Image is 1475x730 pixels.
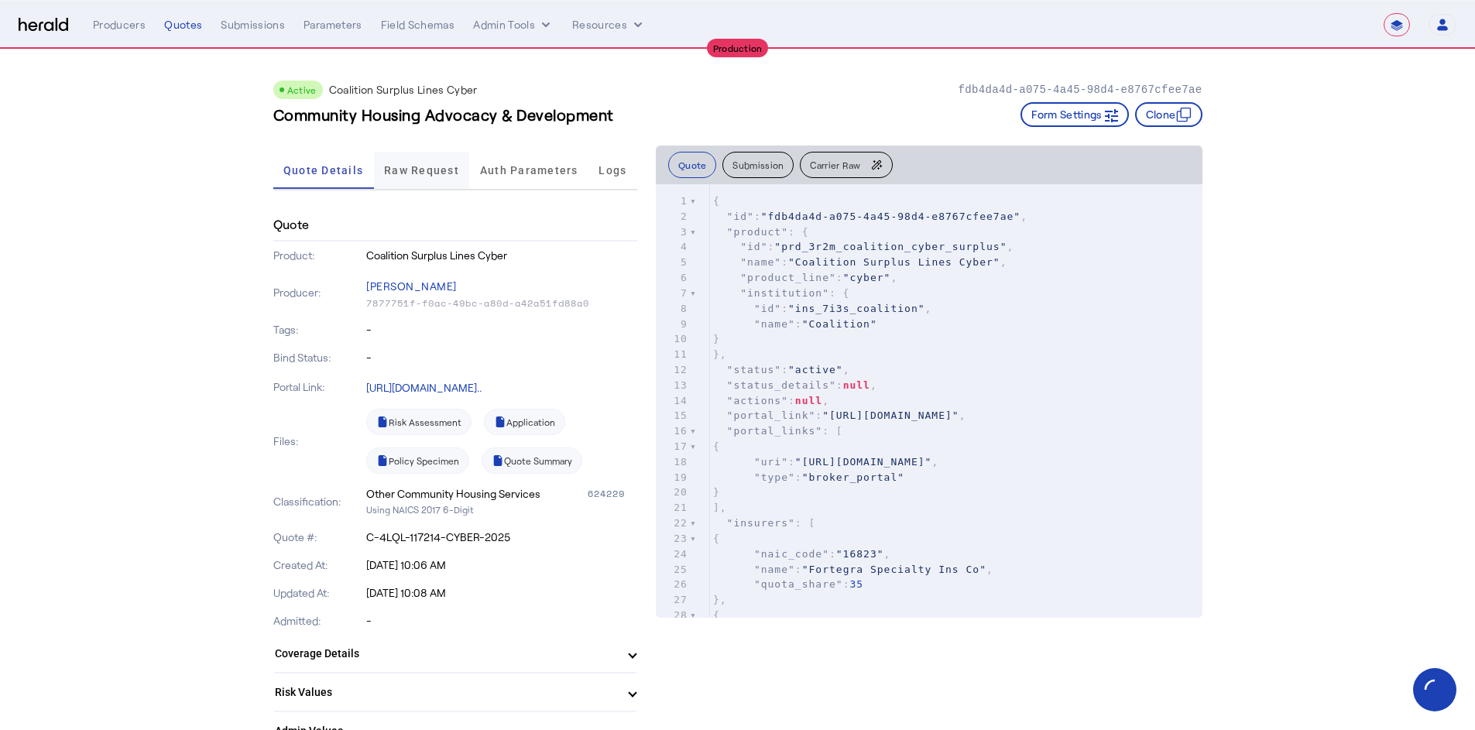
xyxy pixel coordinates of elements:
div: Parameters [304,17,362,33]
p: [DATE] 10:06 AM [366,557,637,573]
span: "16823" [836,548,884,560]
div: 9 [656,317,690,332]
span: "Coalition" [802,318,877,330]
span: : , [713,379,877,391]
span: : , [713,410,966,421]
p: Files: [273,434,364,449]
button: Resources dropdown menu [572,17,646,33]
span: : { [713,226,809,238]
div: 15 [656,408,690,423]
div: 5 [656,255,690,270]
p: - [366,350,637,365]
a: Policy Specimen [366,447,469,474]
button: Form Settings [1020,102,1129,127]
p: fdb4da4d-a075-4a45-98d4-e8767cfee7ae [958,82,1202,98]
span: "active" [788,364,843,375]
div: 8 [656,301,690,317]
div: 14 [656,393,690,409]
span: Auth Parameters [480,165,578,176]
span: Carrier Raw [810,160,860,170]
mat-expansion-panel-header: Risk Values [273,673,637,711]
p: Created At: [273,557,364,573]
button: internal dropdown menu [473,17,554,33]
p: Using NAICS 2017 6-Digit [366,502,637,517]
span: "uri" [754,456,788,468]
p: Coalition Surplus Lines Cyber [366,248,637,263]
p: Updated At: [273,585,364,601]
p: - [366,322,637,338]
a: Risk Assessment [366,409,472,435]
p: Coalition Surplus Lines Cyber [329,82,478,98]
button: Submission [722,152,794,178]
span: : , [713,211,1027,222]
button: Carrier Raw [800,152,892,178]
div: 28 [656,608,690,623]
span: { [713,533,720,544]
span: { [713,440,720,452]
p: Admitted: [273,613,364,629]
span: "name" [740,256,781,268]
div: 23 [656,531,690,547]
span: "fdb4da4d-a075-4a45-98d4-e8767cfee7ae" [761,211,1020,222]
p: Classification: [273,494,364,509]
div: 624229 [588,486,637,502]
span: "broker_portal" [802,471,904,483]
a: Application [484,409,565,435]
div: 3 [656,224,690,240]
span: "name" [754,564,795,575]
span: { [713,195,720,207]
p: Quote #: [273,530,364,545]
span: "portal_link" [727,410,816,421]
div: 26 [656,577,690,592]
div: Other Community Housing Services [366,486,540,502]
img: Herald Logo [19,18,68,33]
span: null [795,395,822,406]
span: null [843,379,870,391]
p: Producer: [273,285,364,300]
span: ], [713,502,727,513]
p: [PERSON_NAME] [366,276,637,297]
span: Active [287,84,317,95]
p: Portal Link: [273,379,364,395]
span: "type" [754,471,795,483]
span: "actions" [727,395,788,406]
span: "status_details" [727,379,836,391]
div: 24 [656,547,690,562]
div: Production [707,39,769,57]
span: "id" [754,303,781,314]
span: : , [713,395,829,406]
div: 16 [656,423,690,439]
span: "id" [740,241,767,252]
span: : [ [713,517,816,529]
span: }, [713,594,727,605]
div: 4 [656,239,690,255]
div: Producers [93,17,146,33]
span: : [ [713,425,843,437]
p: Bind Status: [273,350,364,365]
span: "name" [754,318,795,330]
span: Logs [599,165,626,176]
span: : , [713,256,1007,268]
div: 17 [656,439,690,454]
span: : , [713,548,891,560]
span: "[URL][DOMAIN_NAME]" [822,410,959,421]
div: 7 [656,286,690,301]
p: 7877751f-f0ac-49bc-a80d-a42a51fd88a0 [366,297,637,310]
span: : { [713,287,850,299]
h4: Quote [273,215,310,234]
span: : [713,471,904,483]
span: } [713,486,720,498]
div: Submissions [221,17,285,33]
span: "product_line" [740,272,836,283]
span: "Coalition Surplus Lines Cyber" [788,256,1000,268]
div: 22 [656,516,690,531]
button: Quote [668,152,717,178]
mat-expansion-panel-header: Coverage Details [273,635,637,672]
div: 27 [656,592,690,608]
span: : , [713,241,1014,252]
span: "Fortegra Specialty Ins Co" [802,564,986,575]
mat-panel-title: Coverage Details [275,646,617,662]
h3: Community Housing Advocacy & Development [273,104,614,125]
span: "portal_links" [727,425,823,437]
span: "cyber" [843,272,891,283]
